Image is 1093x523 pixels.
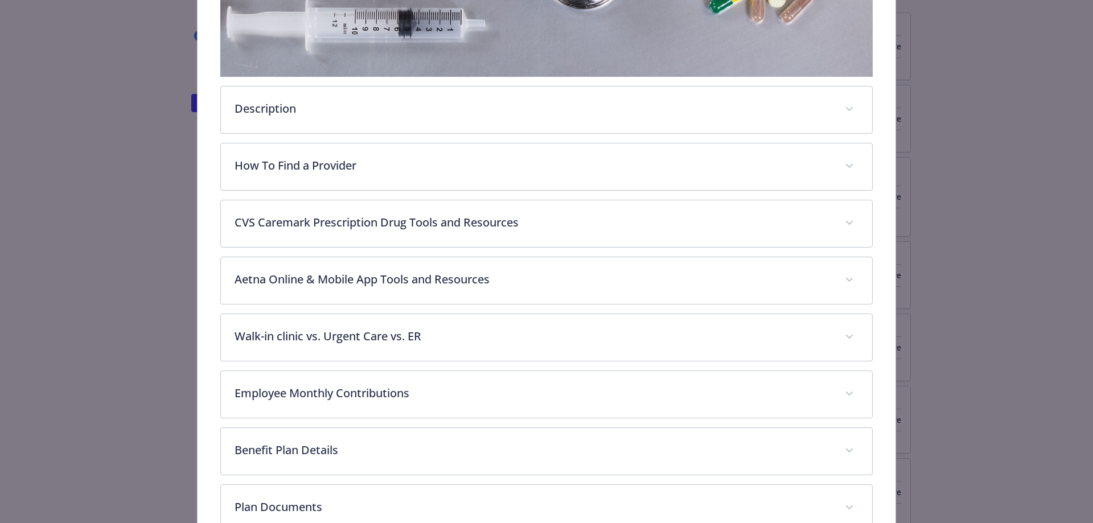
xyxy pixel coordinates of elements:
[235,385,832,402] p: Employee Monthly Contributions
[235,157,832,174] p: How To Find a Provider
[221,314,873,361] div: Walk-in clinic vs. Urgent Care vs. ER
[235,499,832,516] p: Plan Documents
[221,428,873,475] div: Benefit Plan Details
[221,257,873,304] div: Aetna Online & Mobile App Tools and Resources
[221,200,873,247] div: CVS Caremark Prescription Drug Tools and Resources
[221,371,873,418] div: Employee Monthly Contributions
[235,442,832,459] p: Benefit Plan Details
[235,214,832,231] p: CVS Caremark Prescription Drug Tools and Resources
[221,87,873,133] div: Description
[235,271,832,288] p: Aetna Online & Mobile App Tools and Resources
[221,143,873,190] div: How To Find a Provider
[235,100,832,117] p: Description
[235,328,832,345] p: Walk-in clinic vs. Urgent Care vs. ER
